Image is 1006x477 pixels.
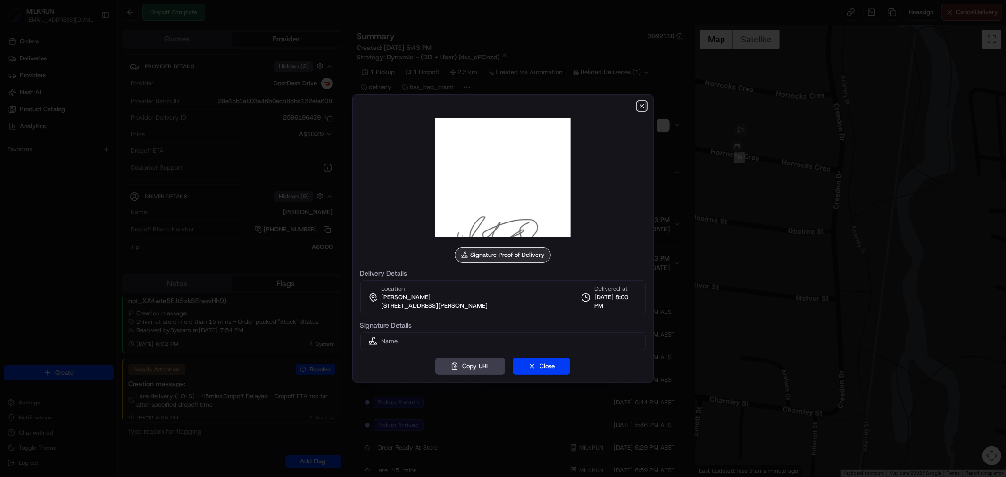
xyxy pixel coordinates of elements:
span: [STREET_ADDRESS][PERSON_NAME] [382,302,488,310]
span: Location [382,285,405,293]
span: Name [382,337,398,345]
label: Delivery Details [360,270,646,277]
span: [PERSON_NAME] [382,293,431,302]
button: Close [513,358,570,375]
img: signature_proof_of_delivery image [435,110,571,246]
span: Delivered at [594,285,638,293]
label: Signature Details [360,322,646,329]
button: Copy URL [435,358,505,375]
div: Signature Proof of Delivery [455,247,551,263]
span: [DATE] 8:00 PM [594,293,638,310]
